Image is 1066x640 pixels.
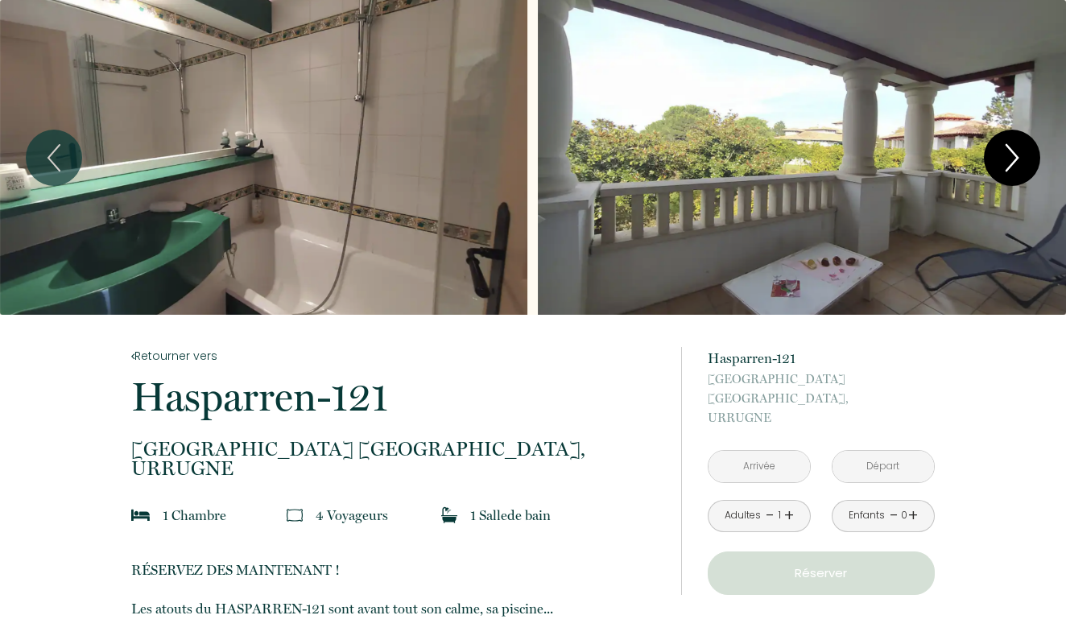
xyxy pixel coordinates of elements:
[287,507,303,523] img: guests
[470,504,551,526] p: 1 Salle de bain
[775,508,783,523] div: 1
[26,130,82,186] button: Previous
[131,440,659,478] p: URRUGNE
[131,377,659,417] p: Hasparren-121
[708,370,935,427] p: URRUGNE
[908,503,918,528] a: +
[709,451,810,482] input: Arrivée
[890,503,899,528] a: -
[900,508,908,523] div: 0
[708,347,935,370] p: Hasparren-121
[849,508,885,523] div: Enfants
[833,451,934,482] input: Départ
[725,508,761,523] div: Adultes
[131,347,659,365] a: Retourner vers
[784,503,794,528] a: +
[131,597,659,620] p: Les atouts du HASPARREN-121 sont avant tout son calme, sa piscine...
[131,440,659,459] span: [GEOGRAPHIC_DATA] [GEOGRAPHIC_DATA],
[382,507,388,523] span: s
[766,503,775,528] a: -
[316,504,388,526] p: 4 Voyageur
[713,564,929,583] p: Réserver
[131,559,659,581] p: RÉSERVEZ DES MAINTENANT !
[708,370,935,408] span: [GEOGRAPHIC_DATA] [GEOGRAPHIC_DATA],
[984,130,1040,186] button: Next
[163,504,226,526] p: 1 Chambre
[708,551,935,595] button: Réserver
